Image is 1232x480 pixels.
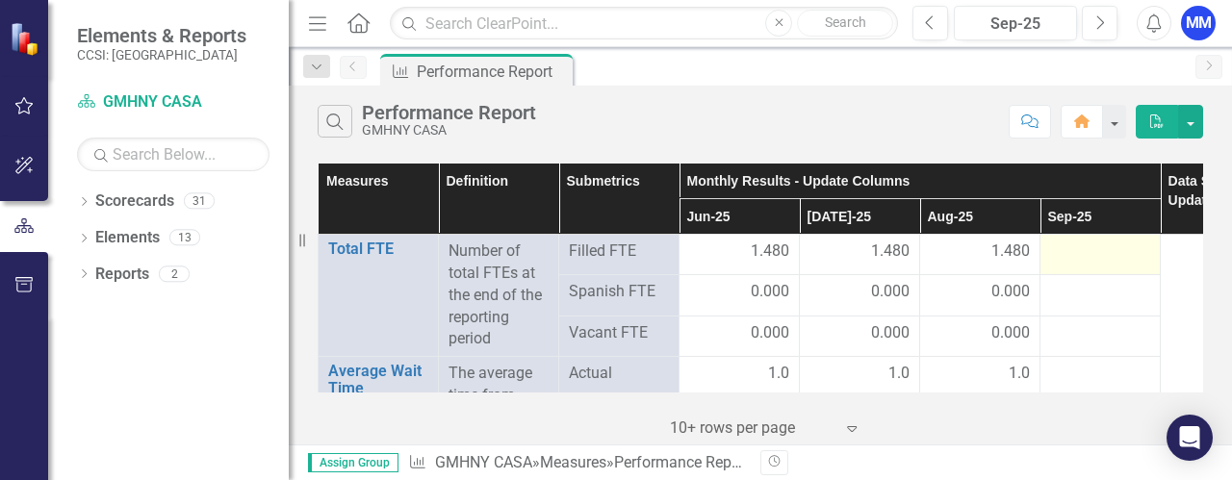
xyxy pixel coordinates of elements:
div: Open Intercom Messenger [1167,415,1213,461]
td: Double-Click to Edit [920,275,1040,316]
a: Total FTE [328,240,428,258]
span: 0.000 [871,322,910,344]
span: Elements & Reports [77,24,246,47]
img: ClearPoint Strategy [10,22,43,56]
div: » » [408,452,746,474]
span: 1.480 [751,240,789,263]
span: 1.0 [888,363,910,385]
td: Double-Click to Edit Right Click for Context Menu [319,235,439,357]
div: Performance Report [362,102,536,123]
a: Average Wait Time [328,363,428,396]
span: 1.0 [768,363,789,385]
span: Assign Group [308,453,398,472]
span: 1.480 [871,240,910,263]
span: 0.000 [751,281,789,303]
span: 1.480 [991,240,1030,263]
span: Actual [569,363,669,385]
td: Double-Click to Edit [680,235,800,275]
div: Number of total FTEs at the end of the reporting period [449,240,549,350]
button: Search [797,10,893,37]
a: GMHNY CASA [77,91,269,114]
span: 0.000 [871,281,910,303]
a: GMHNY CASA [435,453,532,471]
small: CCSI: [GEOGRAPHIC_DATA] [77,47,246,63]
div: Sep-25 [961,13,1070,36]
td: Double-Click to Edit [800,235,920,275]
td: Double-Click to Edit [1040,316,1161,356]
button: MM [1181,6,1216,40]
a: Elements [95,227,160,249]
input: Search Below... [77,138,269,171]
span: Vacant FTE [569,322,669,344]
td: Double-Click to Edit [1040,275,1161,316]
span: 1.0 [1009,363,1030,385]
a: Reports [95,264,149,286]
div: Performance Report [417,60,568,84]
td: Double-Click to Edit [920,235,1040,275]
span: Search [825,14,866,30]
span: Filled FTE [569,240,669,263]
td: Double-Click to Edit [800,275,920,316]
div: GMHNY CASA [362,123,536,138]
div: 13 [169,230,200,246]
a: Scorecards [95,190,174,213]
a: Measures [540,453,606,471]
td: Double-Click to Edit [680,316,800,356]
input: Search ClearPoint... [390,7,898,40]
span: 0.000 [751,322,789,344]
td: Double-Click to Edit [800,316,920,356]
div: 2 [159,265,190,282]
td: Double-Click to Edit [680,275,800,316]
div: Performance Report [614,453,750,471]
td: Double-Click to Edit [920,316,1040,356]
span: 0.000 [991,281,1030,303]
span: Spanish FTE [569,281,669,303]
span: 0.000 [991,322,1030,344]
td: Double-Click to Edit [1040,235,1161,275]
div: 31 [184,193,215,210]
button: Sep-25 [954,6,1077,40]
